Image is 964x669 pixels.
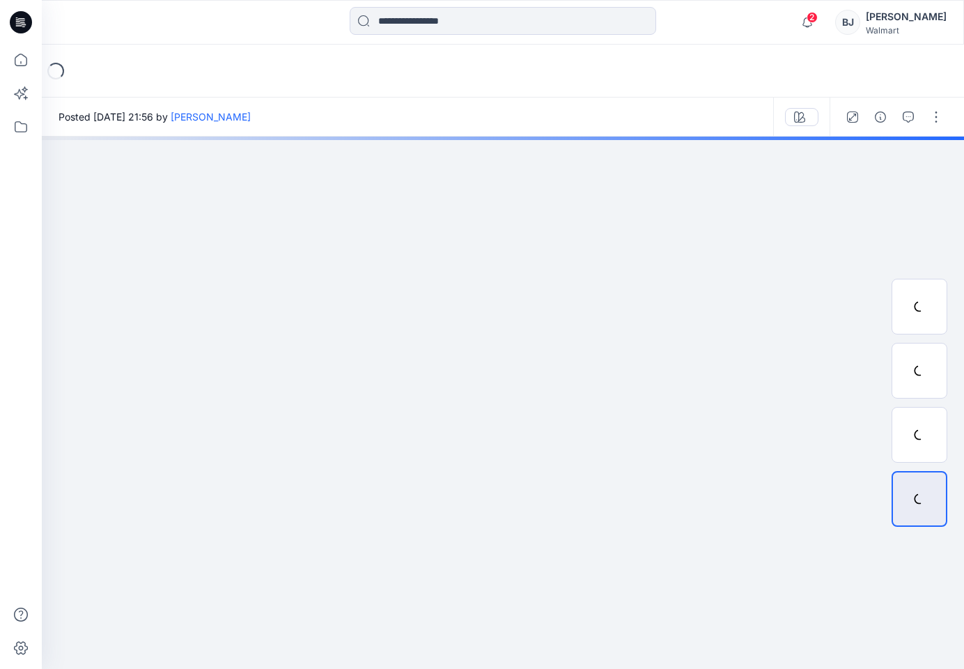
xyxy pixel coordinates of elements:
button: Details [869,106,892,128]
span: Posted [DATE] 21:56 by [59,109,251,124]
div: BJ [835,10,860,35]
div: Walmart [866,25,947,36]
span: 2 [807,12,818,23]
div: [PERSON_NAME] [866,8,947,25]
a: [PERSON_NAME] [171,111,251,123]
